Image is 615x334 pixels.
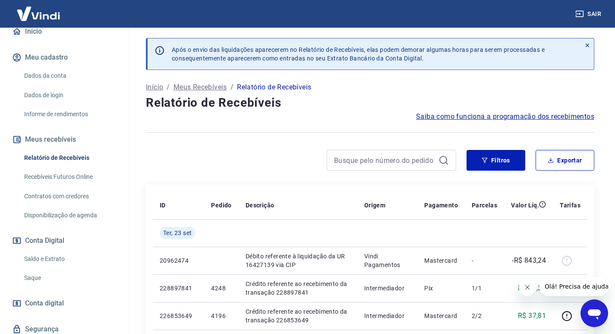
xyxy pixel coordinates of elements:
p: Pagamento [424,201,458,210]
p: / [167,82,170,92]
button: Meus recebíveis [10,130,119,149]
a: Saldo e Extrato [21,250,119,268]
a: Saiba como funciona a programação dos recebimentos [416,111,594,122]
p: Mastercard [424,312,458,320]
p: Vindi Pagamentos [364,252,411,269]
p: Pix [424,284,458,293]
button: Conta Digital [10,231,119,250]
p: Intermediador [364,284,411,293]
button: Filtros [467,150,525,171]
iframe: Botão para abrir a janela de mensagens [580,299,608,327]
p: Crédito referente ao recebimento da transação 228897841 [246,280,350,297]
p: Após o envio das liquidações aparecerem no Relatório de Recebíveis, elas podem demorar algumas ho... [172,45,545,63]
p: 1/1 [472,284,497,293]
h4: Relatório de Recebíveis [146,94,594,111]
a: Informe de rendimentos [21,105,119,123]
p: 20962474 [160,256,197,265]
p: 228897841 [160,284,197,293]
p: 4196 [211,312,231,320]
a: Recebíveis Futuros Online [21,168,119,186]
p: -R$ 843,24 [512,255,546,266]
input: Busque pelo número do pedido [334,154,435,167]
a: Início [10,22,119,41]
p: Pedido [211,201,231,210]
a: Saque [21,269,119,287]
p: R$ 37,81 [518,311,546,321]
p: Débito referente à liquidação da UR 16427139 via CIP [246,252,350,269]
img: Vindi [10,0,66,27]
p: R$ 91,38 [518,283,546,293]
button: Exportar [536,150,594,171]
p: Tarifas [560,201,580,210]
a: Início [146,82,163,92]
p: 4248 [211,284,231,293]
a: Contratos com credores [21,188,119,205]
a: Meus Recebíveis [173,82,227,92]
p: Descrição [246,201,274,210]
p: Origem [364,201,385,210]
span: Olá! Precisa de ajuda? [5,6,73,13]
p: 226853649 [160,312,197,320]
iframe: Mensagem da empresa [539,277,608,296]
button: Meu cadastro [10,48,119,67]
p: 2/2 [472,312,497,320]
a: Dados da conta [21,67,119,85]
p: / [230,82,233,92]
p: Mastercard [424,256,458,265]
p: Crédito referente ao recebimento da transação 226853649 [246,307,350,324]
a: Disponibilização de agenda [21,207,119,224]
p: Parcelas [472,201,497,210]
a: Relatório de Recebíveis [21,149,119,167]
iframe: Fechar mensagem [519,279,536,296]
a: Dados de login [21,86,119,104]
p: Valor Líq. [511,201,539,210]
span: Ter, 23 set [163,229,192,237]
a: Conta digital [10,294,119,313]
p: Relatório de Recebíveis [237,82,311,92]
button: Sair [574,6,605,22]
p: - [472,256,497,265]
p: Intermediador [364,312,411,320]
span: Conta digital [25,297,64,309]
p: ID [160,201,166,210]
